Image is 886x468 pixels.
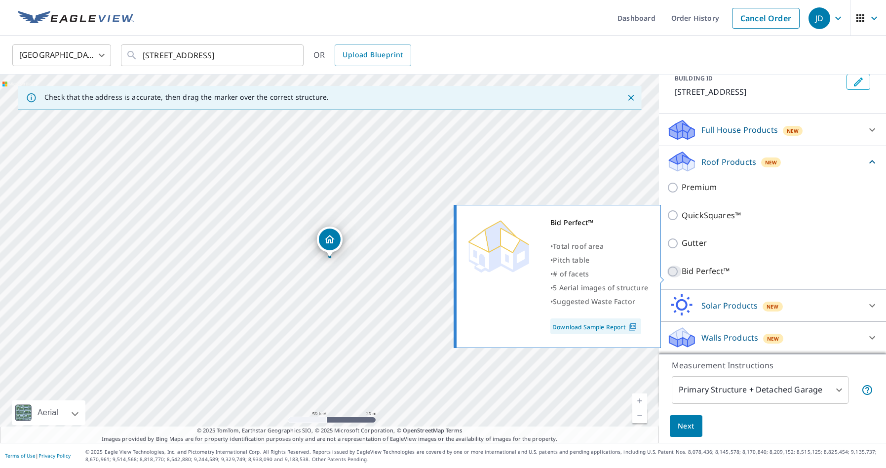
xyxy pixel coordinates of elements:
a: Current Level 19, Zoom In [632,393,647,408]
a: Cancel Order [732,8,800,29]
div: Bid Perfect™ [550,216,648,230]
p: [STREET_ADDRESS] [675,86,843,98]
span: New [765,158,777,166]
p: Check that the address is accurate, then drag the marker over the correct structure. [44,93,329,102]
p: Full House Products [701,124,778,136]
span: Upload Blueprint [343,49,403,61]
div: Primary Structure + Detached Garage [672,376,848,404]
p: Bid Perfect™ [682,265,730,277]
p: Roof Products [701,156,756,168]
div: • [550,267,648,281]
a: Current Level 19, Zoom Out [632,408,647,423]
span: New [767,335,779,343]
div: OR [313,44,411,66]
div: • [550,281,648,295]
div: • [550,253,648,267]
p: | [5,453,71,459]
div: [GEOGRAPHIC_DATA] [12,41,111,69]
span: # of facets [553,269,589,278]
span: Pitch table [553,255,589,265]
span: Suggested Waste Factor [553,297,635,306]
button: Edit building 1 [847,74,870,90]
div: JD [809,7,830,29]
a: Upload Blueprint [335,44,411,66]
span: Next [678,420,694,432]
p: © 2025 Eagle View Technologies, Inc. and Pictometry International Corp. All Rights Reserved. Repo... [85,448,881,463]
span: 5 Aerial images of structure [553,283,648,292]
img: Premium [464,216,533,275]
a: Privacy Policy [39,452,71,459]
span: © 2025 TomTom, Earthstar Geographics SIO, © 2025 Microsoft Corporation, © [197,427,462,435]
div: Roof ProductsNew [667,150,878,173]
a: Terms of Use [5,452,36,459]
a: Terms [446,427,462,434]
img: Pdf Icon [626,322,639,331]
p: Solar Products [701,300,758,312]
p: Premium [682,181,717,194]
p: BUILDING ID [675,74,713,82]
div: • [550,239,648,253]
div: Solar ProductsNew [667,294,878,317]
span: Your report will include the primary structure and a detached garage if one exists. [861,384,873,396]
div: Dropped pin, building 1, Residential property, 15797 N Ranch Valley Rd Rathdrum, ID 83858 [317,227,343,257]
div: Full House ProductsNew [667,118,878,142]
div: Aerial [35,400,61,425]
div: Walls ProductsNew [667,326,878,350]
div: Aerial [12,400,85,425]
span: New [767,303,779,311]
img: EV Logo [18,11,134,26]
span: Total roof area [553,241,604,251]
p: Measurement Instructions [672,359,873,371]
p: Gutter [682,237,707,249]
a: Download Sample Report [550,318,641,334]
div: • [550,295,648,309]
input: Search by address or latitude-longitude [143,41,283,69]
button: Next [670,415,702,437]
p: QuickSquares™ [682,209,741,222]
button: Close [624,91,637,104]
span: New [787,127,799,135]
p: Walls Products [701,332,758,344]
a: OpenStreetMap [403,427,444,434]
